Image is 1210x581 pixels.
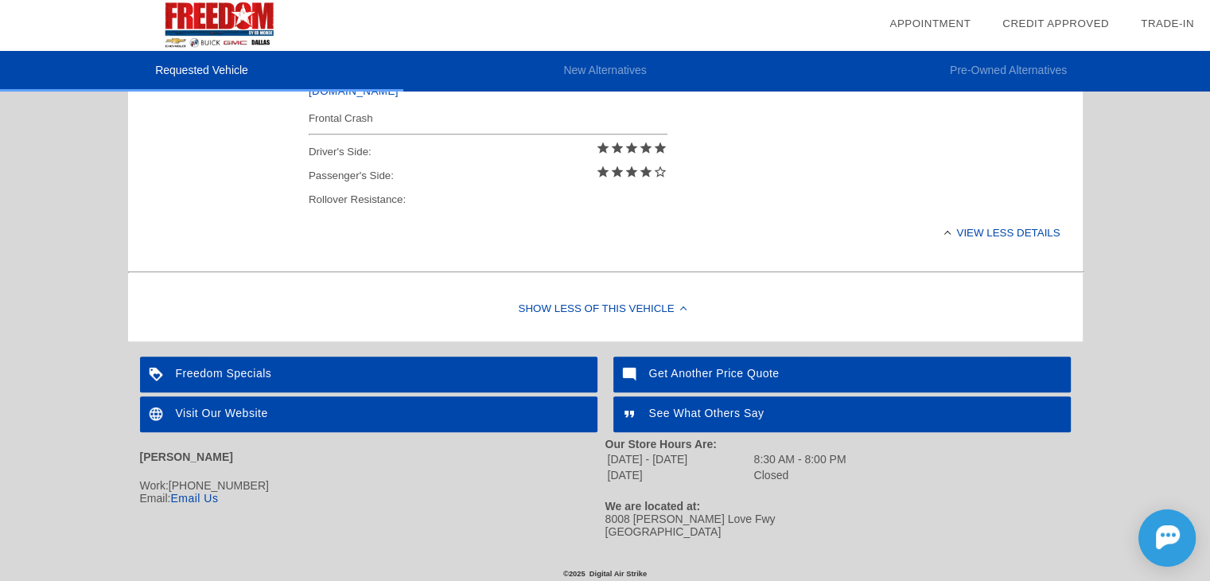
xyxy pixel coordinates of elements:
[140,396,176,432] img: ic_language_white_24dp_2x.png
[140,479,605,492] div: Work:
[605,438,717,450] strong: Our Store Hours Are:
[607,452,752,466] td: [DATE] - [DATE]
[653,165,667,179] i: star_border
[753,452,847,466] td: 8:30 AM - 8:00 PM
[128,278,1083,341] div: Show Less of this Vehicle
[624,141,639,155] i: star
[140,357,176,392] img: ic_loyalty_white_24dp_2x.png
[607,468,752,482] td: [DATE]
[753,468,847,482] td: Closed
[1067,495,1210,581] iframe: Chat Assistance
[309,140,667,164] div: Driver's Side:
[1141,18,1194,29] a: Trade-In
[605,500,701,513] strong: We are located at:
[613,357,1071,392] a: Get Another Price Quote
[889,18,971,29] a: Appointment
[610,165,624,179] i: star
[170,492,218,505] a: Email Us
[309,164,667,188] div: Passenger's Side:
[605,513,1071,538] div: 8008 [PERSON_NAME] Love Fwy [GEOGRAPHIC_DATA]
[596,141,610,155] i: star
[1002,18,1109,29] a: Credit Approved
[639,141,653,155] i: star
[403,51,807,92] li: New Alternatives
[140,357,597,392] a: Freedom Specials
[807,51,1210,92] li: Pre-Owned Alternatives
[610,141,624,155] i: star
[309,213,1060,252] div: View less details
[653,141,667,155] i: star
[613,396,649,432] img: ic_format_quote_white_24dp_2x.png
[169,479,269,492] span: [PHONE_NUMBER]
[309,188,667,212] div: Rollover Resistance:
[140,492,605,505] div: Email:
[624,165,639,179] i: star
[140,396,597,432] a: Visit Our Website
[309,108,667,128] div: Frontal Crash
[613,357,649,392] img: ic_mode_comment_white_24dp_2x.png
[613,396,1071,432] a: See What Others Say
[140,450,233,463] strong: [PERSON_NAME]
[596,165,610,179] i: star
[639,165,653,179] i: star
